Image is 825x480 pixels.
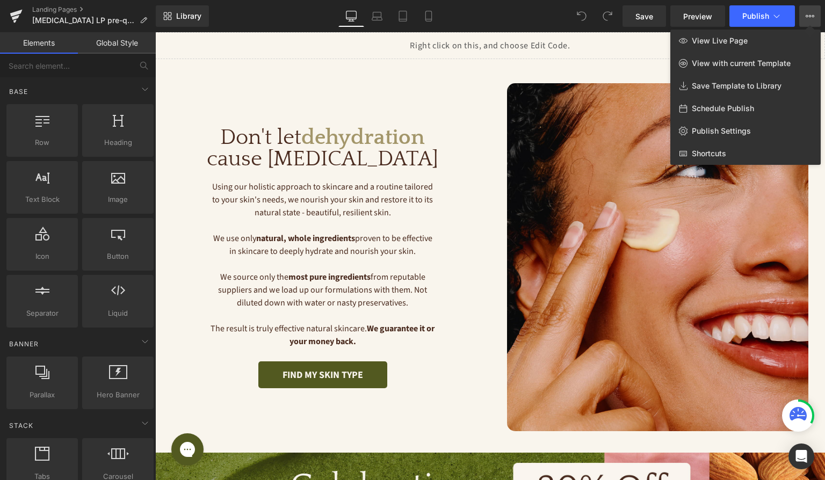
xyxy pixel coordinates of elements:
button: View Live PageView with current TemplateSave Template to LibrarySchedule PublishPublish SettingsS... [799,5,821,27]
a: Tablet [390,5,416,27]
a: Find my skin type [103,329,232,356]
span: Library [176,11,201,21]
p: The result is truly effective natural skincare. [54,290,281,316]
span: Liquid [85,308,150,319]
strong: most pure ingredients [133,239,215,251]
a: Laptop [364,5,390,27]
p: Using our holistic approach to skincare and a routine tailored to your skin's needs, we nourish y... [54,148,281,187]
span: Find my skin type [127,337,208,349]
span: View Live Page [692,36,748,46]
span: Separator [10,308,75,319]
button: Publish [729,5,795,27]
iframe: Gorgias live chat messenger [11,397,54,437]
span: Save Template to Library [692,81,781,91]
span: Schedule Publish [692,104,754,113]
span: Publish [742,12,769,20]
button: Redo [597,5,618,27]
a: Desktop [338,5,364,27]
a: Preview [670,5,725,27]
span: Text Block [10,194,75,205]
a: Mobile [416,5,442,27]
span: View with current Template [692,59,791,68]
span: Shortcuts [692,149,726,158]
span: Save [635,11,653,22]
span: Button [85,251,150,262]
strong: We guarantee it or your money back. [134,290,280,315]
button: Undo [571,5,592,27]
span: Hero Banner [85,389,150,401]
a: Global Style [78,32,156,54]
p: We use only proven to be effective in skincare to deeply hydrate and nourish your skin. [54,200,281,226]
b: dehydration [146,93,270,117]
span: Publish Settings [692,126,751,136]
span: Preview [683,11,712,22]
span: [MEDICAL_DATA] LP pre-quiz page REBRAND [32,16,135,25]
span: Icon [10,251,75,262]
span: Parallax [10,389,75,401]
a: Landing Pages [32,5,156,14]
span: Stack [8,420,34,431]
p: We source only the from reputable suppliers and we load up our formulations with them. Not dilute... [54,238,281,277]
strong: natural, whole ingredients [101,200,200,212]
span: Image [85,194,150,205]
a: New Library [156,5,209,27]
span: Banner [8,339,40,349]
span: Row [10,137,75,148]
span: Base [8,86,29,97]
div: Open Intercom Messenger [788,443,814,469]
span: Heading [85,137,150,148]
